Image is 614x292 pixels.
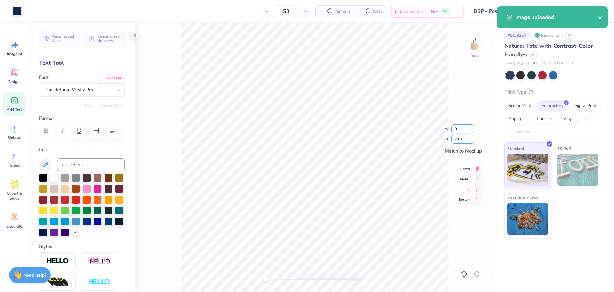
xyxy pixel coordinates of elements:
[586,5,598,18] img: Vincent Lloyd Laurel
[504,101,535,111] div: Screen Print
[274,5,299,17] input: – –
[459,177,470,182] span: Middle
[4,191,25,201] span: Clipart & logos
[395,8,419,15] span: Est. Delivery
[39,115,125,122] label: Format
[57,158,125,171] input: e.g. 7428 c
[504,42,593,58] span: Natural Tote with Contrast-Color Handles
[507,145,524,152] span: Standard
[504,114,530,124] div: Applique
[10,163,20,168] span: Greek
[23,272,46,278] strong: Need help?
[559,114,577,124] div: Vinyl
[98,74,125,82] button: Add Font
[88,257,110,265] img: Shadow
[459,187,470,192] span: Top
[97,34,121,43] span: Personalized Numbers
[459,166,470,171] span: Center
[459,197,470,202] span: Bottom
[7,224,22,229] span: Decorate
[88,278,110,286] img: Negative Space
[46,257,69,265] img: Stroke
[470,53,479,59] div: Back
[527,61,539,66] span: # 8868
[469,5,516,18] input: Untitled Design
[579,114,594,124] div: Foil
[264,276,270,282] div: Accessibility label
[85,103,125,108] button: Switch to Greek Letters
[39,74,49,81] label: Font
[7,107,22,112] span: Add Text
[504,61,524,66] span: Liberty Bags
[39,59,125,67] div: Text Tool
[515,13,598,21] div: Image uploaded
[468,37,481,50] img: Back
[39,243,52,250] label: Styles
[431,8,438,15] span: N/A
[557,154,599,186] img: 3D Puff
[504,31,530,39] div: # 517922A
[542,61,574,66] span: Minimum Order: 12 +
[8,135,21,140] span: Upload
[537,101,568,111] div: Embroidery
[570,101,601,111] div: Digital Print
[51,34,75,43] span: Personalized Names
[39,31,79,46] button: Personalized Names
[507,154,548,186] img: Standard
[557,145,571,152] span: 3D Puff
[39,146,125,154] label: Color
[533,31,563,39] div: Revision 1
[7,79,21,84] span: Designs
[46,277,69,287] img: 3D Illusion
[532,114,557,124] div: Transfers
[507,195,539,201] span: Metallic & Glitter
[504,127,535,137] div: Rhinestones
[442,9,448,13] span: Free
[372,8,382,15] span: Total
[85,31,125,46] button: Personalized Numbers
[7,51,22,56] span: Image AI
[504,88,601,96] div: Print Type
[598,13,602,21] button: close
[507,203,548,235] img: Metallic & Glitter
[575,5,601,18] a: VL
[334,8,350,15] span: Per Item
